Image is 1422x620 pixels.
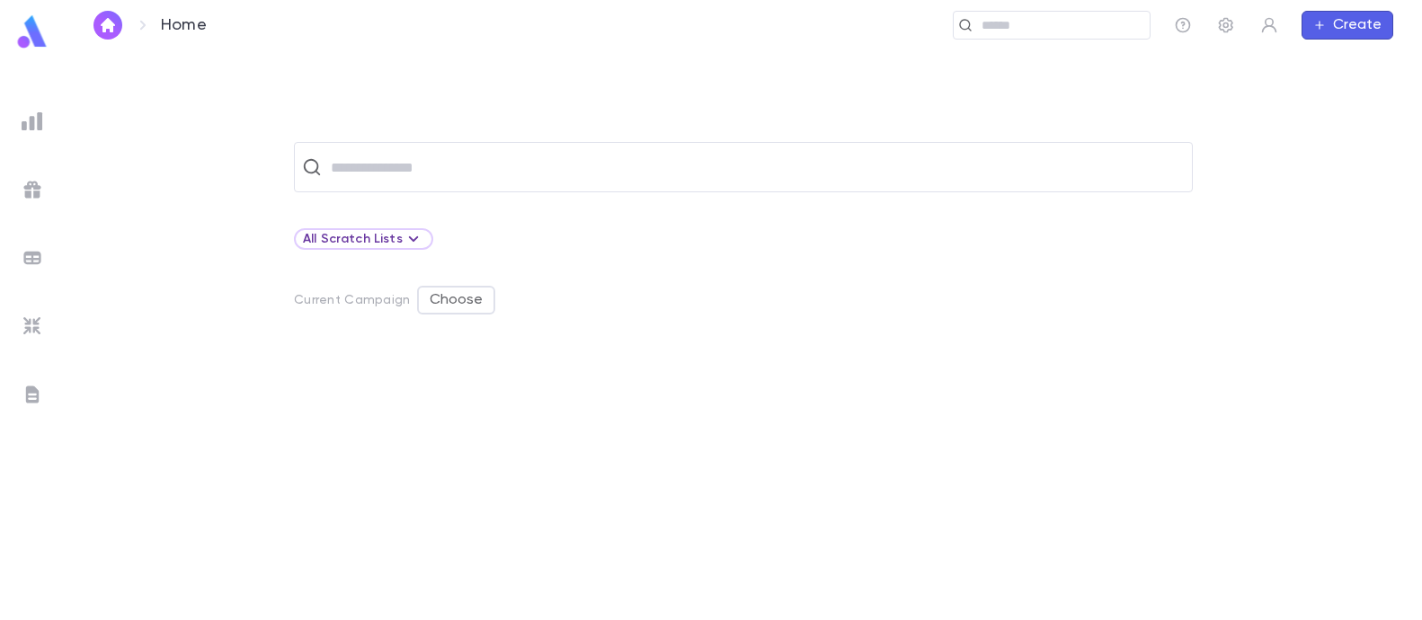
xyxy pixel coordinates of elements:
img: logo [14,14,50,49]
div: All Scratch Lists [303,228,424,250]
img: letters_grey.7941b92b52307dd3b8a917253454ce1c.svg [22,384,43,405]
img: campaigns_grey.99e729a5f7ee94e3726e6486bddda8f1.svg [22,179,43,200]
img: imports_grey.530a8a0e642e233f2baf0ef88e8c9fcb.svg [22,315,43,337]
button: Create [1302,11,1393,40]
button: Choose [417,286,495,314]
img: batches_grey.339ca447c9d9533ef1741baa751efc33.svg [22,247,43,269]
div: All Scratch Lists [294,228,433,250]
p: Current Campaign [294,293,410,307]
p: Home [161,15,207,35]
img: reports_grey.c525e4749d1bce6a11f5fe2a8de1b229.svg [22,111,43,132]
img: home_white.a664292cf8c1dea59945f0da9f25487c.svg [97,18,119,32]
